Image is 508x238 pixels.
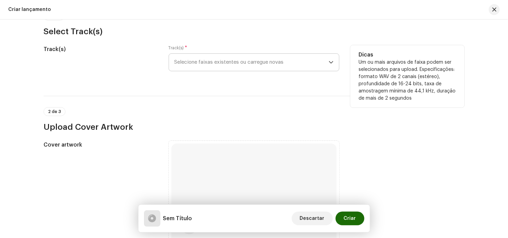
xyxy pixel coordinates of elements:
[329,54,334,71] div: dropdown trigger
[44,141,158,149] h5: Cover artwork
[174,54,329,71] span: Selecione faixas existentes ou carregue novas
[300,212,325,225] span: Descartar
[292,212,333,225] button: Descartar
[44,122,464,133] h3: Upload Cover Artwork
[44,26,464,37] h3: Select Track(s)
[336,212,364,225] button: Criar
[44,45,158,53] h5: Track(s)
[359,51,456,59] h5: Dicas
[359,59,456,102] p: Um ou mais arquivos de faixa podem ser selecionados para upload. Especificações: formato WAV de 2...
[163,214,192,223] h5: Sem Título
[169,45,188,51] label: Track(s)
[344,212,356,225] span: Criar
